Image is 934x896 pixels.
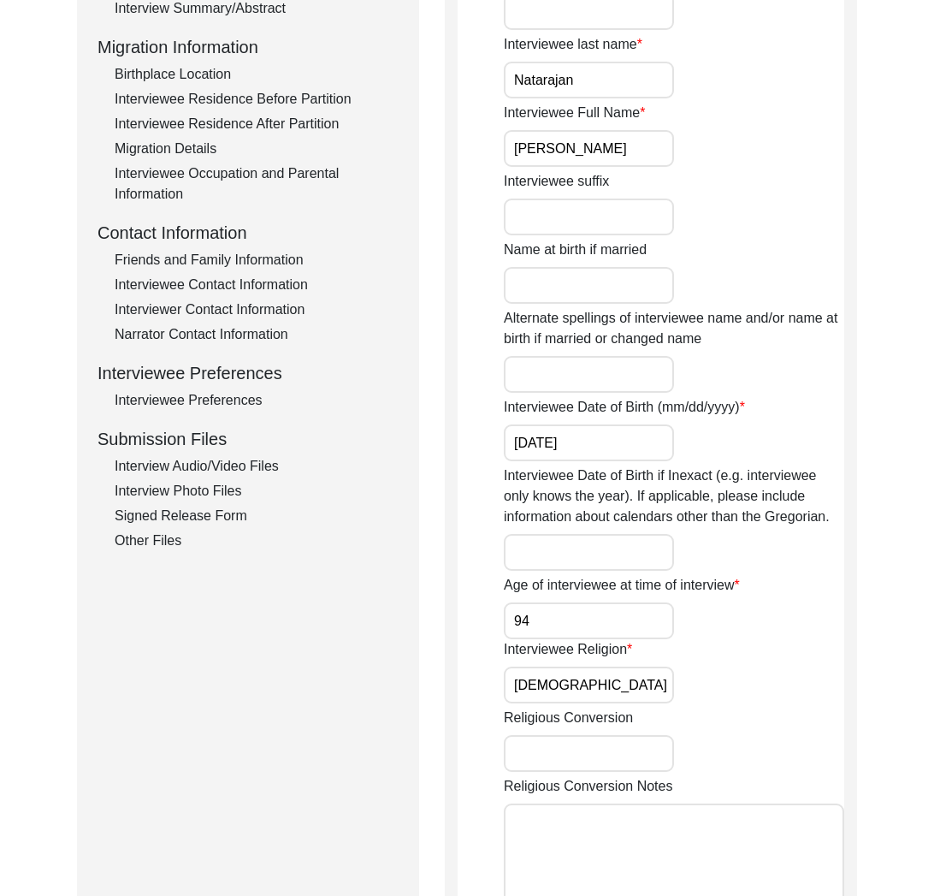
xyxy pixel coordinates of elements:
label: Interviewee last name [504,34,642,55]
label: Age of interviewee at time of interview [504,575,740,596]
div: Interviewee Preferences [115,390,399,411]
div: Other Files [115,531,399,551]
label: Interviewee Full Name [504,103,645,123]
div: Interviewee Contact Information [115,275,399,295]
div: Contact Information [98,220,399,246]
div: Migration Details [115,139,399,159]
div: Interviewee Residence After Partition [115,114,399,134]
div: Interviewee Occupation and Parental Information [115,163,399,205]
label: Interviewee Religion [504,639,632,660]
div: Interviewee Preferences [98,360,399,386]
div: Birthplace Location [115,64,399,85]
label: Interviewee Date of Birth if Inexact (e.g. interviewee only knows the year). If applicable, pleas... [504,466,844,527]
label: Alternate spellings of interviewee name and/or name at birth if married or changed name [504,308,844,349]
div: Interviewee Residence Before Partition [115,89,399,110]
label: Interviewee suffix [504,171,609,192]
div: Interview Photo Files [115,481,399,501]
div: Interview Audio/Video Files [115,456,399,477]
div: Signed Release Form [115,506,399,526]
div: Submission Files [98,426,399,452]
div: Migration Information [98,34,399,60]
div: Narrator Contact Information [115,324,399,345]
div: Friends and Family Information [115,250,399,270]
label: Religious Conversion Notes [504,776,672,797]
div: Interviewer Contact Information [115,300,399,320]
label: Interviewee Date of Birth (mm/dd/yyyy) [504,397,745,418]
label: Name at birth if married [504,240,647,260]
label: Religious Conversion [504,708,633,728]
